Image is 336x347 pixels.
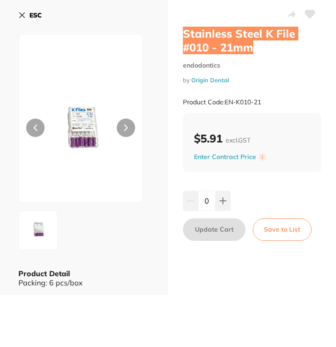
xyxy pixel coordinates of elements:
button: ESC [18,7,42,23]
button: Enter Contract Price [194,153,259,161]
button: Update Cart [183,218,245,240]
small: by [183,77,322,84]
div: Packing: 6 pcs/box [18,279,150,287]
a: Origin Dental [191,76,229,84]
b: ESC [29,11,42,19]
b: $5.91 [194,131,251,145]
small: Product Code: EN-K010-21 [183,98,261,106]
img: azEwLTIxLXBuZw [44,57,118,203]
small: endodontics [183,62,322,69]
span: excl. GST [226,136,251,144]
label: i [259,154,266,161]
img: azEwLTIxLXBuZw [22,214,55,247]
b: Product Detail [18,269,70,278]
button: Save to List [253,218,312,240]
h2: Stainless Steel K File #010 - 21mm [183,27,322,54]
